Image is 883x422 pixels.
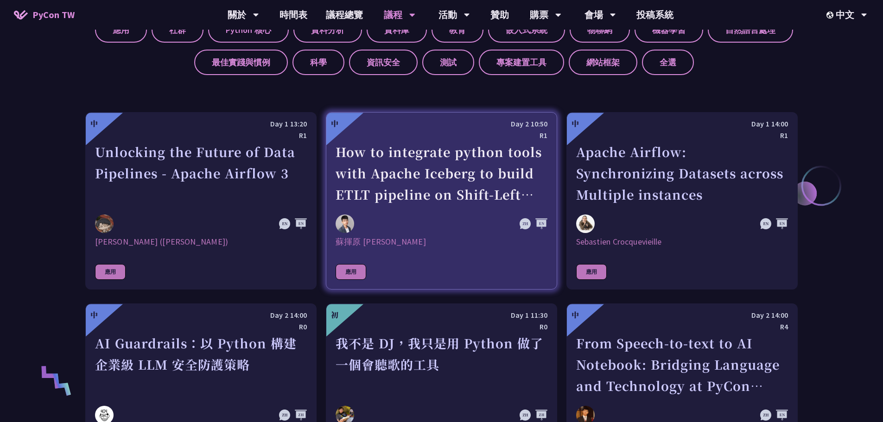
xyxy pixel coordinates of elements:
div: Day 1 11:30 [336,309,547,321]
div: R4 [576,321,788,333]
div: How to integrate python tools with Apache Iceberg to build ETLT pipeline on Shift-Left Architecture [336,141,547,205]
div: 應用 [336,264,366,280]
label: 嵌入式系統 [488,17,565,43]
img: 蘇揮原 Mars Su [336,214,354,233]
div: 蘇揮原 [PERSON_NAME] [336,236,547,247]
label: 自然語言處理 [708,17,793,43]
div: 初 [331,309,338,321]
label: 專案建置工具 [479,50,564,75]
label: 教育 [432,17,483,43]
div: Day 1 13:20 [95,118,307,130]
div: Sebastien Crocquevieille [576,236,788,247]
label: 科學 [292,50,344,75]
div: Apache Airflow: Synchronizing Datasets across Multiple instances [576,141,788,205]
a: 中 Day 2 10:50 R1 How to integrate python tools with Apache Iceberg to build ETLT pipeline on Shif... [326,112,557,290]
div: Day 2 14:00 [95,309,307,321]
img: Locale Icon [826,12,836,19]
span: PyCon TW [32,8,75,22]
div: R0 [95,321,307,333]
img: Sebastien Crocquevieille [576,214,595,233]
div: AI Guardrails：以 Python 構建企業級 LLM 安全防護策略 [95,333,307,397]
label: 資料庫 [367,17,427,43]
div: 中 [572,118,579,129]
div: 中 [331,118,338,129]
div: From Speech-to-text to AI Notebook: Bridging Language and Technology at PyCon [GEOGRAPHIC_DATA] [576,333,788,397]
label: 最佳實踐與慣例 [194,50,288,75]
img: Home icon of PyCon TW 2025 [14,10,28,19]
div: [PERSON_NAME] ([PERSON_NAME]) [95,236,307,247]
a: PyCon TW [5,3,84,26]
label: 物聯網 [570,17,630,43]
div: 應用 [95,264,126,280]
div: R1 [576,130,788,141]
div: 中 [572,309,579,321]
div: R1 [95,130,307,141]
div: 我不是 DJ，我只是用 Python 做了一個會聽歌的工具 [336,333,547,397]
div: 中 [90,309,98,321]
label: 測試 [422,50,474,75]
label: 資訊安全 [349,50,418,75]
label: 網站框架 [569,50,637,75]
div: 應用 [576,264,607,280]
label: 全選 [642,50,694,75]
div: R0 [336,321,547,333]
div: Day 2 10:50 [336,118,547,130]
a: 中 Day 1 13:20 R1 Unlocking the Future of Data Pipelines - Apache Airflow 3 李唯 (Wei Lee) [PERSON_N... [85,112,317,290]
div: Day 1 14:00 [576,118,788,130]
label: 機器學習 [635,17,703,43]
div: Day 2 14:00 [576,309,788,321]
label: 應用 [95,17,147,43]
div: Unlocking the Future of Data Pipelines - Apache Airflow 3 [95,141,307,205]
label: 社群 [152,17,203,43]
div: 中 [90,118,98,129]
a: 中 Day 1 14:00 R1 Apache Airflow: Synchronizing Datasets across Multiple instances Sebastien Crocq... [566,112,798,290]
label: Python 核心 [208,17,289,43]
img: 李唯 (Wei Lee) [95,214,114,233]
div: R1 [336,130,547,141]
label: 資料分析 [293,17,362,43]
